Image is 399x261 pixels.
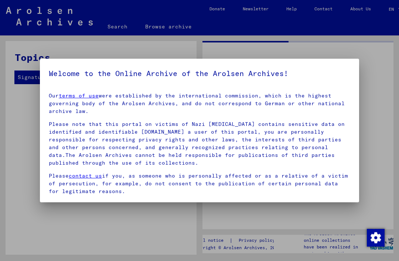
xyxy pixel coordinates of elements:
p: Please if you, as someone who is personally affected or as a relative of a victim of persecution,... [49,172,350,195]
img: Change consent [367,229,385,247]
p: you will find all the relevant information about the Arolsen Archives privacy policy. [49,200,350,208]
p: Our were established by the international commission, which is the highest governing body of the ... [49,92,350,115]
a: contact us [69,172,102,179]
h5: Welcome to the Online Archive of the Arolsen Archives! [49,68,350,79]
a: terms of use [59,92,99,99]
a: Here [49,201,62,207]
p: Please note that this portal on victims of Nazi [MEDICAL_DATA] contains sensitive data on identif... [49,120,350,167]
